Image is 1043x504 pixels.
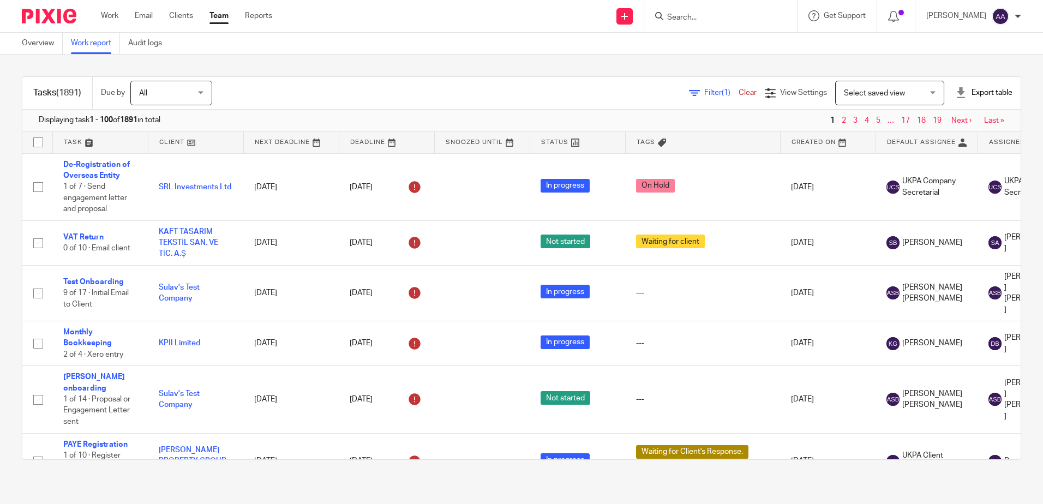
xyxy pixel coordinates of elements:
[159,446,226,476] a: [PERSON_NAME] PROPERTY GROUP LIMITED
[541,285,590,298] span: In progress
[56,88,81,97] span: (1891)
[209,10,229,21] a: Team
[350,284,423,302] div: [DATE]
[159,284,200,302] a: Sulav's Test Company
[828,114,837,127] span: 1
[350,391,423,408] div: [DATE]
[350,453,423,470] div: [DATE]
[988,393,1002,406] img: svg%3E
[33,87,81,99] h1: Tasks
[636,394,769,405] div: ---
[63,183,127,213] span: 1 of 7 · Send engagement letter and proposal
[902,338,962,349] span: [PERSON_NAME]
[63,244,130,252] span: 0 of 10 · Email client
[159,339,200,347] a: KPII Limited
[350,234,423,251] div: [DATE]
[902,176,967,198] span: UKPA Company Secretarial
[885,114,897,127] span: …
[169,10,193,21] a: Clients
[128,33,170,54] a: Audit logs
[853,117,858,124] a: 3
[828,116,1004,125] nav: pager
[739,89,757,97] a: Clear
[780,89,827,97] span: View Settings
[39,115,160,125] span: Displaying task of in total
[637,139,655,145] span: Tags
[780,433,876,489] td: [DATE]
[350,335,423,352] div: [DATE]
[63,441,128,448] a: PAYE Registration
[917,117,926,124] a: 18
[63,351,123,358] span: 2 of 4 · Xero entry
[63,289,129,308] span: 9 of 17 · Initial Email to Client
[926,10,986,21] p: [PERSON_NAME]
[988,236,1002,249] img: svg%3E
[22,33,63,54] a: Overview
[243,153,339,220] td: [DATE]
[243,265,339,321] td: [DATE]
[636,338,769,349] div: ---
[780,321,876,366] td: [DATE]
[541,235,590,248] span: Not started
[243,220,339,265] td: [DATE]
[886,455,900,468] img: svg%3E
[951,117,972,124] a: Next ›
[886,236,900,249] img: svg%3E
[886,337,900,350] img: svg%3E
[780,153,876,220] td: [DATE]
[780,366,876,433] td: [DATE]
[901,117,910,124] a: 17
[865,117,869,124] a: 4
[902,450,967,472] span: UKPA Client Onboarding
[902,388,967,411] span: [PERSON_NAME] [PERSON_NAME]
[844,89,905,97] span: Select saved view
[159,228,218,258] a: KAFT TASARIM TEKSTİL SAN. VE TİC. A.Ş
[886,286,900,299] img: svg%3E
[704,89,739,97] span: Filter
[159,390,200,409] a: Sulav's Test Company
[636,287,769,298] div: ---
[63,278,124,286] a: Test Onboarding
[101,87,125,98] p: Due by
[243,433,339,489] td: [DATE]
[886,393,900,406] img: svg%3E
[636,445,748,459] span: Waiting for Client's Response.
[101,10,118,21] a: Work
[89,116,113,124] b: 1 - 100
[666,13,764,23] input: Search
[541,179,590,193] span: In progress
[63,373,125,392] a: [PERSON_NAME] onboarding
[541,453,590,467] span: In progress
[636,235,705,248] span: Waiting for client
[933,117,942,124] a: 19
[135,10,153,21] a: Email
[243,321,339,366] td: [DATE]
[71,33,120,54] a: Work report
[63,328,112,347] a: Monthly Bookkeeping
[541,391,590,405] span: Not started
[159,183,231,191] a: SRL Investments Ltd
[886,181,900,194] img: svg%3E
[984,117,1004,124] a: Last »
[245,10,272,21] a: Reports
[992,8,1009,25] img: svg%3E
[876,117,880,124] a: 5
[988,181,1002,194] img: svg%3E
[780,220,876,265] td: [DATE]
[541,335,590,349] span: In progress
[243,366,339,433] td: [DATE]
[63,161,130,179] a: De-Registration of Overseas Entity
[63,233,104,241] a: VAT Return
[902,282,967,304] span: [PERSON_NAME] [PERSON_NAME]
[824,12,866,20] span: Get Support
[842,117,846,124] a: 2
[988,286,1002,299] img: svg%3E
[120,116,137,124] b: 1891
[139,89,147,97] span: All
[988,337,1002,350] img: svg%3E
[636,179,675,193] span: On Hold
[988,455,1002,468] img: svg%3E
[350,178,423,196] div: [DATE]
[955,87,1012,98] div: Export table
[63,452,121,482] span: 1 of 10 · Register PAYE Scheme in HMRC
